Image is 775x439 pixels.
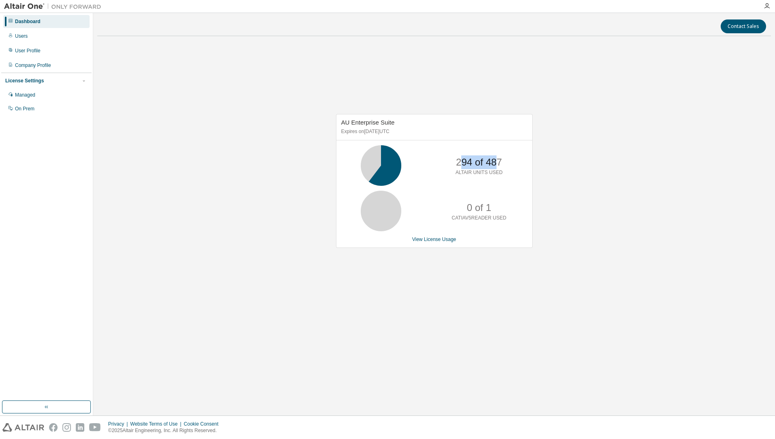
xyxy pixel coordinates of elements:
img: Altair One [4,2,105,11]
p: ALTAIR UNITS USED [456,169,503,176]
button: Contact Sales [721,19,766,33]
img: youtube.svg [89,423,101,432]
a: View License Usage [412,237,456,242]
div: Dashboard [15,18,41,25]
p: © 2025 Altair Engineering, Inc. All Rights Reserved. [108,427,223,434]
div: License Settings [5,77,44,84]
img: instagram.svg [62,423,71,432]
p: Expires on [DATE] UTC [341,128,525,135]
div: User Profile [15,47,41,54]
div: Privacy [108,421,130,427]
p: CATIAV5READER USED [452,215,506,222]
div: Cookie Consent [184,421,223,427]
div: On Prem [15,105,34,112]
img: altair_logo.svg [2,423,44,432]
p: 0 of 1 [467,201,491,215]
div: Company Profile [15,62,51,69]
img: facebook.svg [49,423,58,432]
img: linkedin.svg [76,423,84,432]
p: 294 of 487 [456,155,502,169]
div: Website Terms of Use [130,421,184,427]
div: Users [15,33,28,39]
div: Managed [15,92,35,98]
span: AU Enterprise Suite [341,119,395,126]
